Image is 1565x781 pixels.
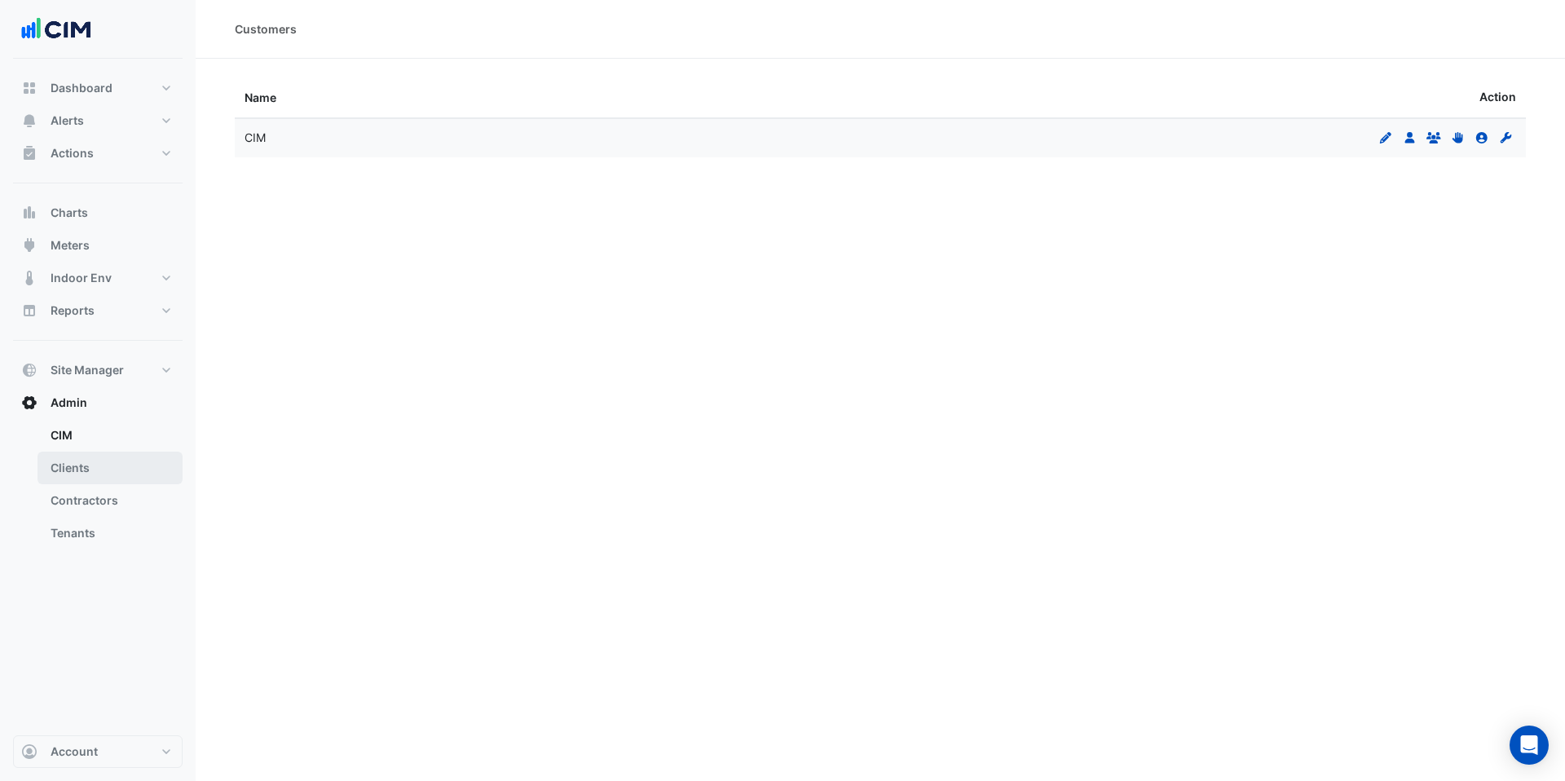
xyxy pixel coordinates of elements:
app-icon: Admin [21,395,37,411]
app-icon: Site Manager [21,362,37,378]
span: Site Manager [51,362,124,378]
fa-icon: Clients [1475,130,1489,144]
span: Meters [51,237,90,254]
fa-icon: Users [1403,130,1417,144]
button: Actions [13,137,183,170]
span: Reports [51,302,95,319]
button: Indoor Env [13,262,183,294]
button: Meters [13,229,183,262]
span: Alerts [51,113,84,129]
a: Tenants [37,517,183,549]
span: Actions [51,145,94,161]
span: Dashboard [51,80,112,96]
div: Open Intercom Messenger [1510,726,1549,765]
app-icon: Charts [21,205,37,221]
app-icon: Dashboard [21,80,37,96]
fa-icon: Groups [1426,130,1441,144]
img: Company Logo [20,13,93,46]
span: Admin [51,395,87,411]
button: Account [13,735,183,768]
app-icon: Indoor Env [21,270,37,286]
button: Alerts [13,104,183,137]
a: CIM [37,419,183,452]
app-icon: Meters [21,237,37,254]
div: Admin [13,419,183,556]
span: CIM [245,130,266,144]
fa-icon: Contractors [1499,130,1514,144]
span: Action [1479,88,1516,107]
app-icon: Alerts [21,113,37,129]
button: Admin [13,386,183,419]
span: Charts [51,205,88,221]
fa-icon: Edit [1378,130,1393,144]
a: Contractors [37,484,183,517]
button: Charts [13,196,183,229]
fa-icon: Permissions [1451,130,1466,144]
datatable-header-cell: Name [235,78,880,118]
button: Site Manager [13,354,183,386]
div: Customers [235,20,297,38]
span: Indoor Env [51,270,112,286]
app-icon: Actions [21,145,37,161]
button: Dashboard [13,72,183,104]
a: Clients [37,452,183,484]
app-icon: Reports [21,302,37,319]
button: Reports [13,294,183,327]
span: Name [245,90,276,104]
span: Account [51,743,98,760]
